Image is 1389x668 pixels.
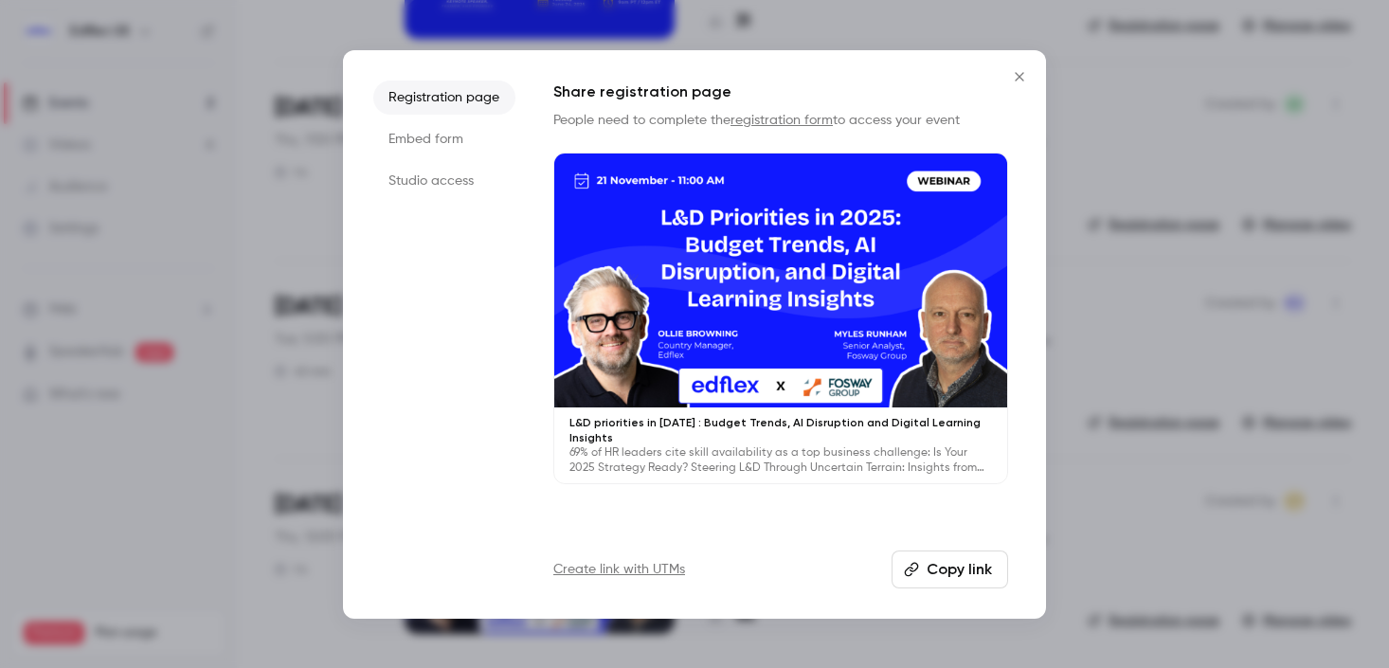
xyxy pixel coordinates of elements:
p: People need to complete the to access your event [553,111,1008,130]
li: Registration page [373,81,515,115]
a: L&D priorities in [DATE] : Budget Trends, AI Disruption and Digital Learning Insights69% of HR le... [553,153,1008,485]
p: 69% of HR leaders cite skill availability as a top business challenge: Is Your 2025 Strategy Read... [569,445,992,476]
button: Close [1001,58,1038,96]
button: Copy link [892,551,1008,588]
a: registration form [731,114,833,127]
a: Create link with UTMs [553,560,685,579]
p: L&D priorities in [DATE] : Budget Trends, AI Disruption and Digital Learning Insights [569,415,992,445]
li: Embed form [373,122,515,156]
li: Studio access [373,164,515,198]
h1: Share registration page [553,81,1008,103]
